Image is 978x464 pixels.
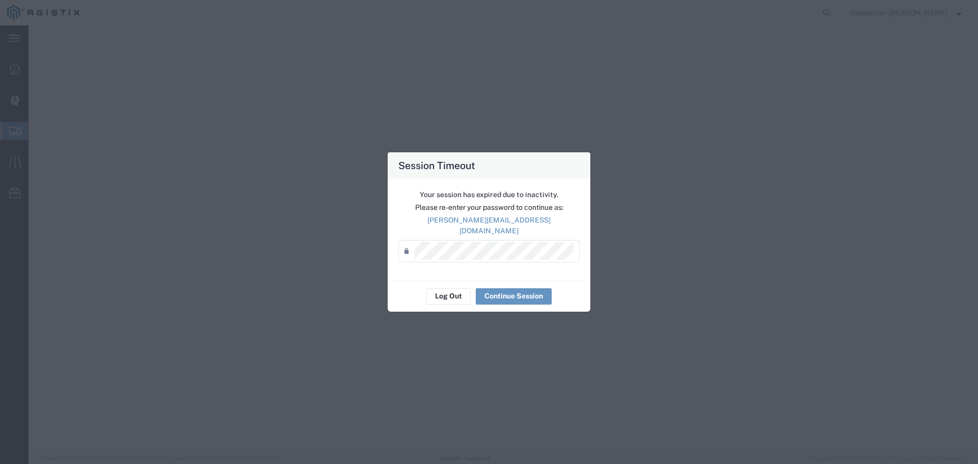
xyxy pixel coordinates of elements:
[476,288,552,305] button: Continue Session
[398,189,580,200] p: Your session has expired due to inactivity.
[398,202,580,213] p: Please re-enter your password to continue as:
[398,158,475,173] h4: Session Timeout
[426,288,471,305] button: Log Out
[398,215,580,236] p: [PERSON_NAME][EMAIL_ADDRESS][DOMAIN_NAME]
